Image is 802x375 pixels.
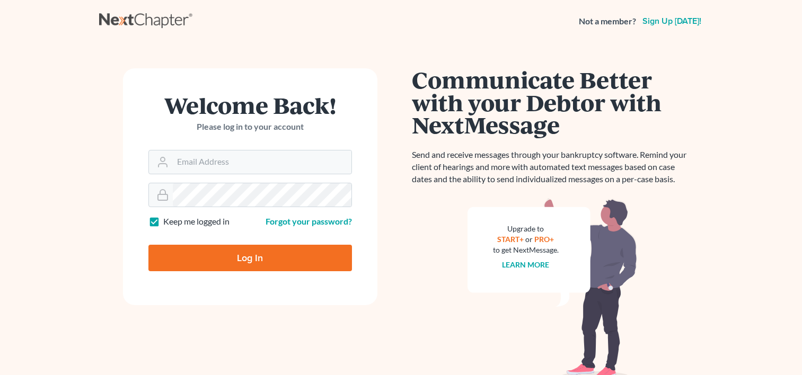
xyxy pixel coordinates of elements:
[412,149,693,185] p: Send and receive messages through your bankruptcy software. Remind your client of hearings and mo...
[493,224,559,234] div: Upgrade to
[148,94,352,117] h1: Welcome Back!
[497,235,524,244] a: START+
[525,235,533,244] span: or
[412,68,693,136] h1: Communicate Better with your Debtor with NextMessage
[493,245,559,255] div: to get NextMessage.
[579,15,636,28] strong: Not a member?
[502,260,549,269] a: Learn more
[173,150,351,174] input: Email Address
[640,17,703,25] a: Sign up [DATE]!
[266,216,352,226] a: Forgot your password?
[534,235,554,244] a: PRO+
[163,216,230,228] label: Keep me logged in
[148,121,352,133] p: Please log in to your account
[148,245,352,271] input: Log In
